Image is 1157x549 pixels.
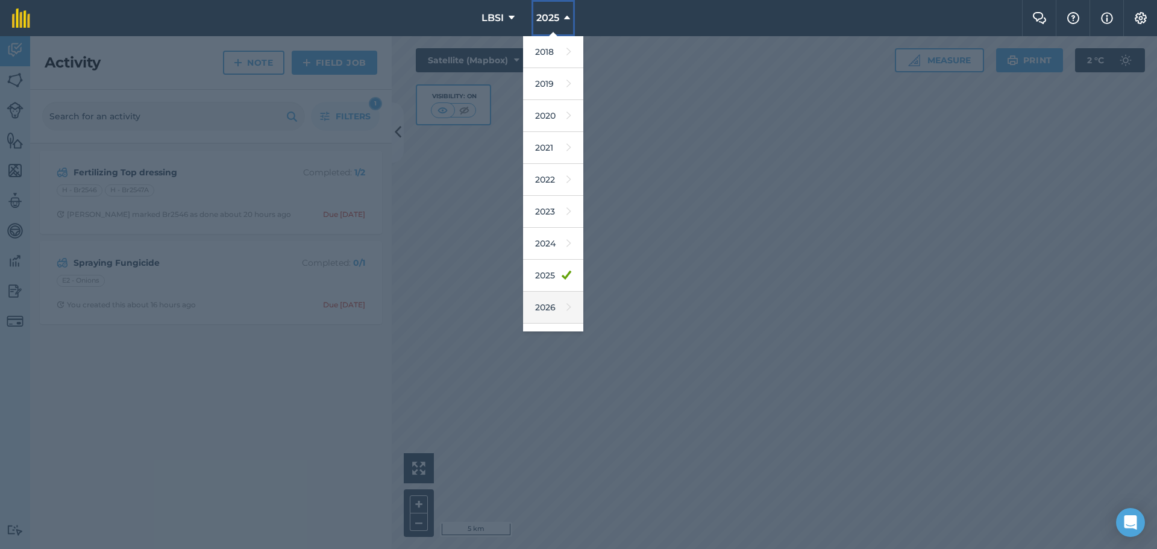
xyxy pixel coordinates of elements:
[523,196,583,228] a: 2023
[523,292,583,324] a: 2026
[523,228,583,260] a: 2024
[1032,12,1047,24] img: Two speech bubbles overlapping with the left bubble in the forefront
[481,11,504,25] span: LBSI
[1066,12,1080,24] img: A question mark icon
[523,100,583,132] a: 2020
[523,324,583,356] a: 2027
[536,11,559,25] span: 2025
[523,260,583,292] a: 2025
[1116,508,1145,537] div: Open Intercom Messenger
[1133,12,1148,24] img: A cog icon
[523,164,583,196] a: 2022
[523,68,583,100] a: 2019
[12,8,30,28] img: fieldmargin Logo
[523,132,583,164] a: 2021
[1101,11,1113,25] img: svg+xml;base64,PHN2ZyB4bWxucz0iaHR0cDovL3d3dy53My5vcmcvMjAwMC9zdmciIHdpZHRoPSIxNyIgaGVpZ2h0PSIxNy...
[523,36,583,68] a: 2018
